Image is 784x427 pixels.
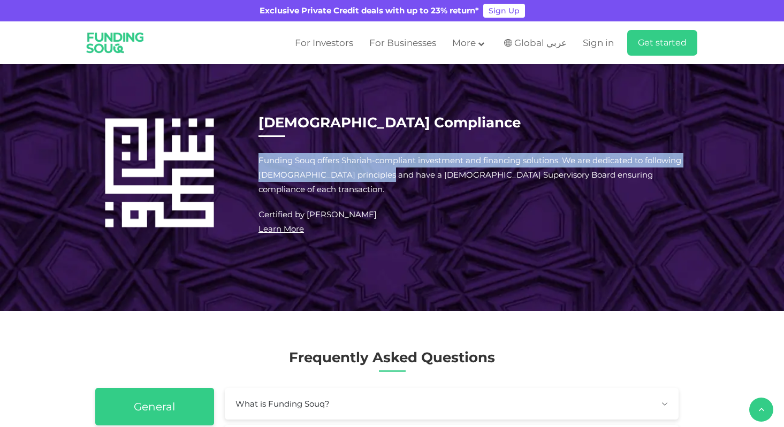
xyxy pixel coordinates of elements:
span: More [452,37,476,48]
img: Compliance Image [95,109,224,237]
div: Exclusive Private Credit deals with up to 23% return* [260,5,479,17]
p: Certified by [PERSON_NAME] [258,207,689,222]
a: Learn More [258,224,304,234]
span: Get started [638,37,687,48]
a: For Businesses [367,34,439,52]
a: For Investors [292,34,356,52]
span: [DEMOGRAPHIC_DATA] Compliance [258,114,521,131]
span: Asked Questions [372,349,495,366]
button: What is Funding Souq? [225,388,679,420]
span: Frequently [289,349,369,366]
span: Sign in [583,37,614,48]
button: back [749,398,773,422]
h2: General [134,400,175,413]
img: Logo [79,24,151,62]
a: Sign in [580,34,614,52]
img: SA Flag [504,39,512,47]
span: Global عربي [514,37,567,49]
span: Funding Souq offers Shariah-compliant investment and financing solutions. We are dedicated to fol... [258,155,681,194]
a: General [95,388,214,425]
a: Sign Up [483,4,525,18]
